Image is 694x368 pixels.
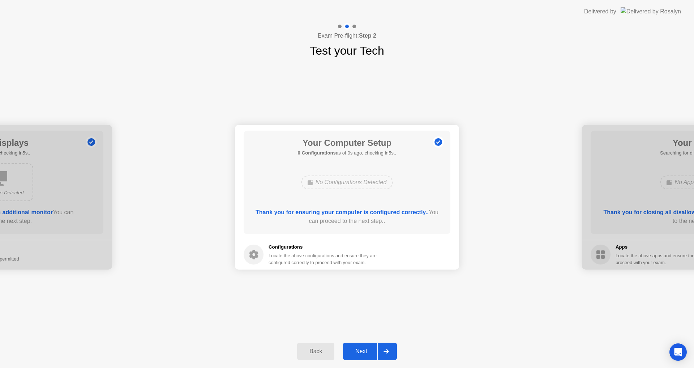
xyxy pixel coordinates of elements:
b: Step 2 [359,33,376,39]
b: Thank you for ensuring your computer is configured correctly.. [256,209,429,215]
button: Back [297,343,334,360]
div: Next [345,348,377,355]
button: Next [343,343,397,360]
div: Back [299,348,332,355]
h5: as of 0s ago, checking in5s.. [298,149,397,157]
div: Open Intercom Messenger [669,343,687,361]
div: Locate the above configurations and ensure they are configured correctly to proceed with your exam. [269,252,378,266]
h5: Configurations [269,244,378,251]
div: You can proceed to the next step.. [254,208,440,225]
img: Delivered by Rosalyn [621,7,681,16]
div: Delivered by [584,7,616,16]
h1: Your Computer Setup [298,136,397,149]
h4: Exam Pre-flight: [318,31,376,40]
h1: Test your Tech [310,42,384,59]
b: 0 Configurations [298,150,336,156]
div: No Configurations Detected [301,175,393,189]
